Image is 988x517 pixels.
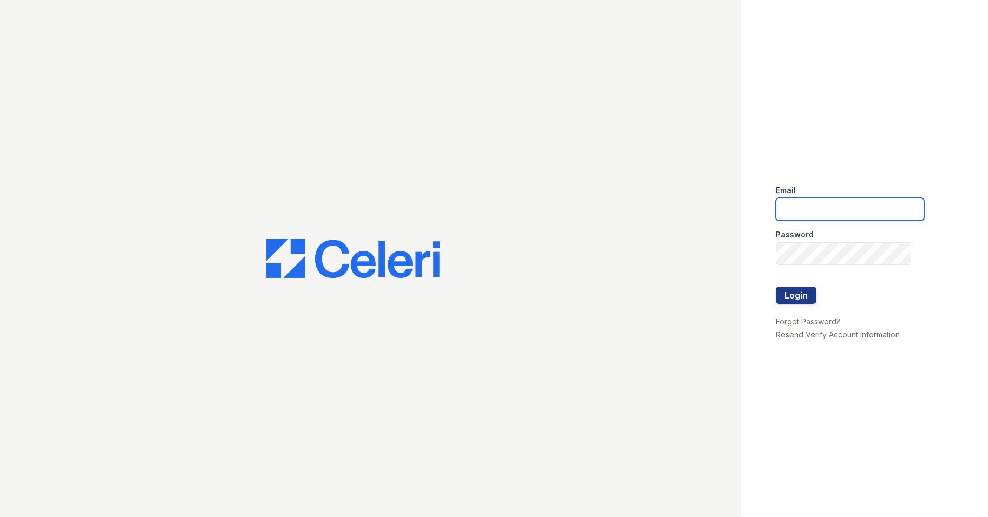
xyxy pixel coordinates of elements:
label: Email [776,185,796,196]
img: CE_Logo_Blue-a8612792a0a2168367f1c8372b55b34899dd931a85d93a1a3d3e32e68fde9ad4.png [266,239,440,278]
button: Login [776,287,816,304]
a: Resend Verify Account Information [776,330,900,339]
label: Password [776,229,814,240]
a: Forgot Password? [776,317,840,326]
